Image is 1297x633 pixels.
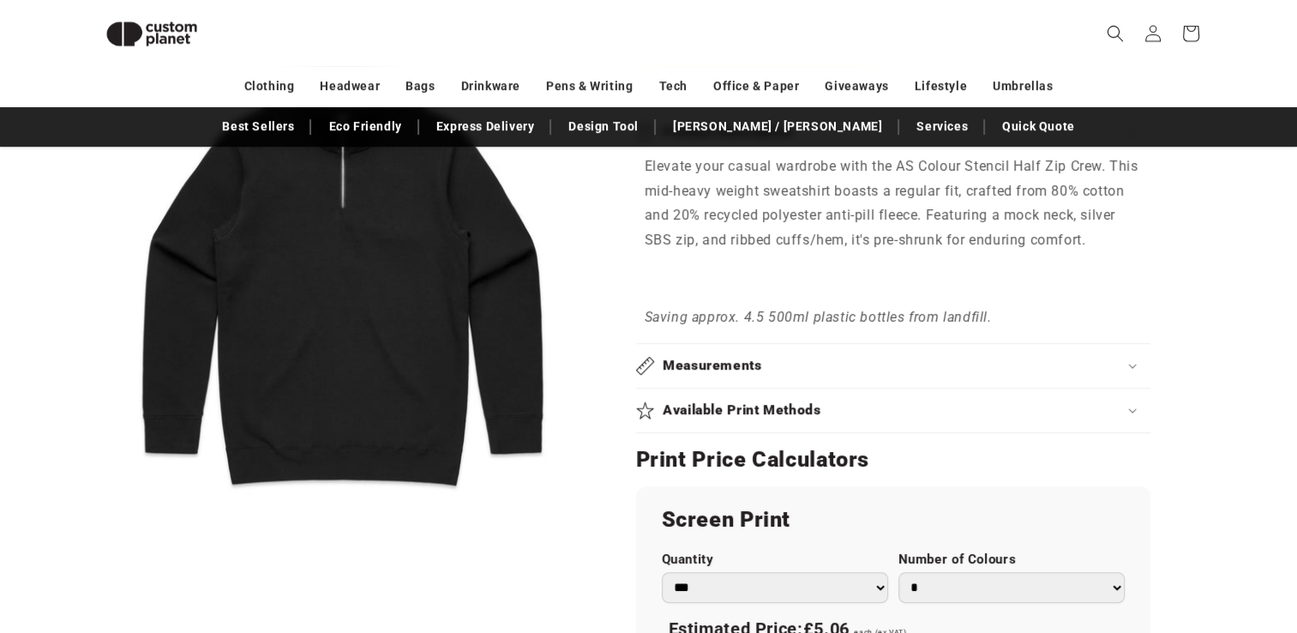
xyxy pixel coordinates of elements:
summary: Available Print Methods [636,389,1150,432]
summary: Measurements [636,344,1150,388]
a: Express Delivery [428,112,543,142]
label: Number of Colours [898,552,1125,568]
a: Eco Friendly [320,112,410,142]
summary: Search [1096,15,1134,52]
label: Quantity [662,552,888,568]
a: Headwear [320,71,380,101]
em: Saving approx. 4.5 500ml plastic bottles from landfill. [645,309,992,325]
h2: Available Print Methods [663,401,821,419]
a: Umbrellas [993,71,1053,101]
a: Best Sellers [213,112,303,142]
a: Quick Quote [994,112,1084,142]
a: Design Tool [560,112,647,142]
h2: Print Price Calculators [636,446,1150,473]
img: Custom Planet [92,7,212,61]
a: Pens & Writing [546,71,633,101]
iframe: Chat Widget [1211,551,1297,633]
h2: Measurements [663,357,762,375]
span: Elevate your casual wardrobe with the AS Colour Stencil Half Zip Crew. This mid-heavy weight swea... [645,158,1138,248]
a: Office & Paper [713,71,799,101]
a: Services [908,112,976,142]
h2: Screen Print [662,506,1125,534]
a: Tech [658,71,687,101]
a: Bags [405,71,435,101]
a: Clothing [244,71,295,101]
a: Giveaways [825,71,888,101]
a: Drinkware [461,71,520,101]
a: [PERSON_NAME] / [PERSON_NAME] [664,112,891,142]
media-gallery: Gallery Viewer [92,26,593,527]
a: Lifestyle [915,71,967,101]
